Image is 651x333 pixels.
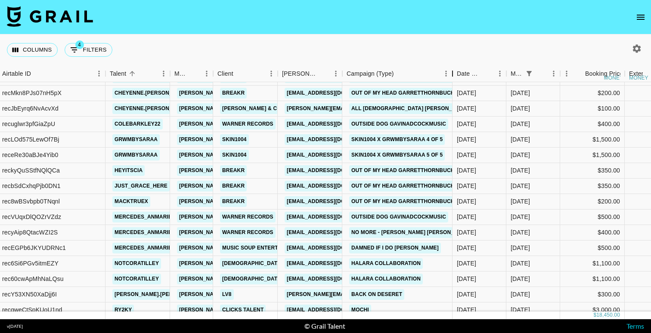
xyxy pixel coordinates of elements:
div: 8/19/2025 [457,166,476,175]
div: Campaign (Type) [347,65,394,82]
a: Music Soup Entertainment [220,243,304,253]
a: Out Of My Head GarrettHornbuckleMusic [349,196,480,207]
a: SKIN1004 x grwmbysaraa 4 of 5 [349,134,445,145]
button: Show filters [523,68,535,80]
div: Manager [170,65,213,82]
div: reckyQuSStfNQlQCa [2,166,60,175]
a: [PERSON_NAME][EMAIL_ADDRESS][DOMAIN_NAME] [177,212,317,222]
div: Campaign (Type) [342,65,453,82]
a: Breakr [220,88,247,99]
span: 4 [75,40,84,49]
button: Menu [93,67,105,80]
div: $3,000.00 [560,302,625,318]
button: Menu [493,67,506,80]
a: Damned If I Do [PERSON_NAME] [349,243,441,253]
a: [EMAIL_ADDRESS][DOMAIN_NAME] [285,258,381,269]
a: Warner Records [220,212,276,222]
a: All [DEMOGRAPHIC_DATA] [PERSON_NAME] [349,103,471,114]
div: [PERSON_NAME] [282,65,317,82]
a: clicks talent [220,305,266,315]
a: just_grace_here [112,181,170,191]
a: mercedes_anmarie_ [112,243,177,253]
a: Halara collaboration [349,274,423,284]
div: 7/10/2025 [457,151,476,159]
a: [PERSON_NAME][EMAIL_ADDRESS][DOMAIN_NAME] [177,274,317,284]
div: Aug '25 [511,197,530,206]
a: Breakr [220,165,247,176]
a: [DEMOGRAPHIC_DATA] [220,274,285,284]
div: money [604,75,623,80]
a: [PERSON_NAME][EMAIL_ADDRESS][DOMAIN_NAME] [177,103,317,114]
div: recEGPb6JKYUDRNc1 [2,244,66,252]
div: 8/19/2025 [457,104,476,113]
a: ry2ky [112,305,134,315]
a: [EMAIL_ADDRESS][DOMAIN_NAME] [285,150,381,160]
div: 18,450.00 [596,311,620,319]
div: recJbEyrq6NvAcvXd [2,104,59,113]
div: Aug '25 [511,290,530,299]
a: [PERSON_NAME][EMAIL_ADDRESS][DOMAIN_NAME] [177,150,317,160]
div: Booking Price [585,65,623,82]
a: [EMAIL_ADDRESS][DOMAIN_NAME] [285,119,381,129]
div: Aug '25 [511,244,530,252]
button: Sort [233,68,245,80]
div: Aug '25 [511,259,530,268]
div: 8/19/2025 [457,182,476,190]
div: Aug '25 [511,120,530,128]
div: 8/11/2025 [457,290,476,299]
div: money [629,75,648,80]
button: open drawer [632,9,649,26]
div: Aug '25 [511,305,530,314]
div: 8/19/2025 [457,213,476,221]
a: colebarkley22 [112,119,163,129]
div: rec8wBSvbpb0TNqnl [2,197,60,206]
a: [PERSON_NAME][EMAIL_ADDRESS][DOMAIN_NAME] [177,88,317,99]
a: [PERSON_NAME][EMAIL_ADDRESS][DOMAIN_NAME] [177,165,317,176]
div: Manager [174,65,188,82]
div: recLOd575LewOf7Bj [2,135,59,144]
a: [PERSON_NAME][EMAIL_ADDRESS][PERSON_NAME][DOMAIN_NAME] [285,103,469,114]
div: $1,100.00 [560,271,625,287]
div: recVUqxDlQOZrVZdz [2,213,61,221]
div: v [DATE] [7,324,23,329]
a: macktruex [112,196,150,207]
div: recbSdCxhqPjb0DN1 [2,182,61,190]
a: heyitscia [112,165,145,176]
a: Outside Dog GavinAdcockMusic [349,212,448,222]
a: Breakr [220,196,247,207]
button: Menu [440,67,453,80]
a: grwmbysaraa [112,134,160,145]
a: Halara collaboration [349,258,423,269]
a: [PERSON_NAME][EMAIL_ADDRESS][DOMAIN_NAME] [177,258,317,269]
button: Menu [265,67,278,80]
div: $200.00 [560,86,625,101]
a: SKIN1004 x grwmbysaraa 5 of 5 [349,150,445,160]
div: receRe30aBJe4Yib0 [2,151,58,159]
a: [PERSON_NAME][EMAIL_ADDRESS][DOMAIN_NAME] [177,243,317,253]
div: Aug '25 [511,89,530,97]
a: [PERSON_NAME][EMAIL_ADDRESS][DOMAIN_NAME] [285,289,425,300]
a: mercedes_anmarie_ [112,212,177,222]
button: Menu [157,67,170,80]
a: Breakr [220,181,247,191]
div: Aug '25 [511,166,530,175]
a: notcoratilley [112,274,161,284]
a: [EMAIL_ADDRESS][DOMAIN_NAME] [285,212,381,222]
div: 8/19/2025 [457,120,476,128]
button: Sort [394,68,406,80]
div: recuglwr3pfGiaZpU [2,120,55,128]
a: Outside Dog GavinAdcockMusic [349,119,448,129]
a: [EMAIL_ADDRESS][DOMAIN_NAME] [285,181,381,191]
div: Date Created [453,65,506,82]
div: $400.00 [560,225,625,240]
div: Month Due [511,65,523,82]
a: Warner Records [220,227,276,238]
div: recY53XN50XaDjj6I [2,290,57,299]
a: cheyenne.[PERSON_NAME] [112,88,192,99]
div: Month Due [506,65,560,82]
div: $100.00 [560,101,625,117]
div: $1,500.00 [560,148,625,163]
a: cheyenne.[PERSON_NAME] [112,103,192,114]
a: Out Of My Head GarrettHornbuckleMusic [349,88,480,99]
div: $1,500.00 [560,132,625,148]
